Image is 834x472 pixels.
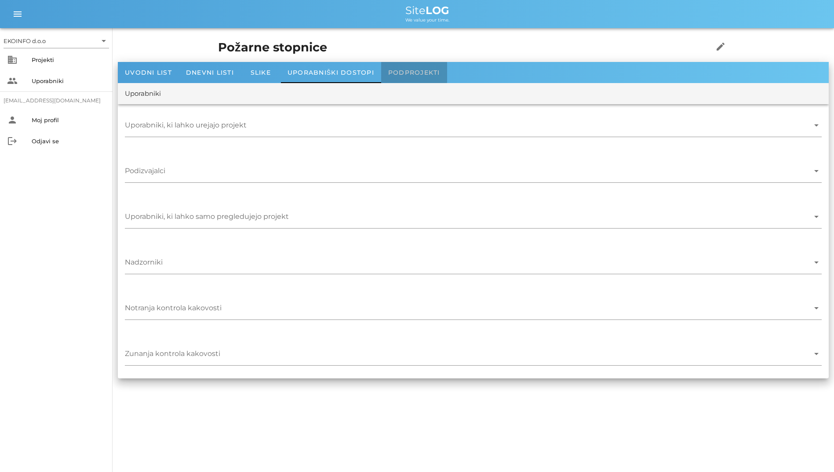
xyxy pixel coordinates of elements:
[4,37,46,45] div: EKOINFO d.o.o
[288,69,374,76] span: Uporabniški dostopi
[125,118,822,137] div: Uporabniki, ki lahko urejajo projekt
[811,349,822,359] i: arrow_drop_down
[125,89,161,99] div: Uporabniki
[98,36,109,46] i: arrow_drop_down
[708,377,834,472] iframe: Chat Widget
[811,303,822,313] i: arrow_drop_down
[125,210,822,228] div: Uporabniki, ki lahko samo pregledujejo projekt
[811,166,822,176] i: arrow_drop_down
[811,120,822,131] i: arrow_drop_down
[125,69,172,76] span: Uvodni list
[32,138,106,145] div: Odjavi se
[7,76,18,86] i: people
[405,17,449,23] span: We value your time.
[715,41,726,52] i: edit
[811,211,822,222] i: arrow_drop_down
[32,77,106,84] div: Uporabniki
[388,69,440,76] span: Podprojekti
[4,34,109,48] div: EKOINFO d.o.o
[7,136,18,146] i: logout
[186,69,234,76] span: Dnevni listi
[7,54,18,65] i: business
[405,4,449,17] span: Site
[125,164,822,182] div: Podizvajalci
[218,39,686,57] h1: Požarne stopnice
[125,347,822,365] div: Zunanja kontrola kakovosti
[251,69,271,76] span: Slike
[7,115,18,125] i: person
[32,56,106,63] div: Projekti
[426,4,449,17] b: LOG
[708,377,834,472] div: Pripomoček za klepet
[125,255,822,274] div: Nadzorniki
[125,301,822,320] div: Notranja kontrola kakovosti
[12,9,23,19] i: menu
[811,257,822,268] i: arrow_drop_down
[32,116,106,123] div: Moj profil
